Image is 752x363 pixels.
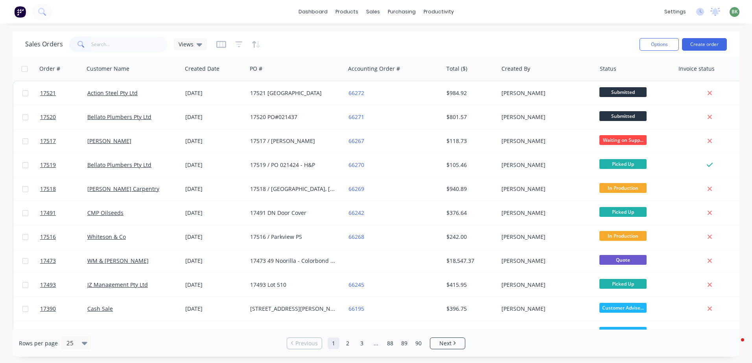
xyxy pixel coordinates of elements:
[250,209,337,217] div: 17491 DN Door Cover
[356,337,368,349] a: Page 3
[185,329,244,337] div: [DATE]
[185,89,244,97] div: [DATE]
[185,305,244,313] div: [DATE]
[599,231,647,241] span: In Production
[40,129,87,153] a: 17517
[501,161,589,169] div: [PERSON_NAME]
[501,281,589,289] div: [PERSON_NAME]
[250,257,337,265] div: 17473 49 Noorilla - Colorbond Sheeting
[600,65,616,73] div: Status
[39,65,60,73] div: Order #
[87,89,138,97] a: Action Steel Pty Ltd
[250,329,337,337] div: 17512 / Police Housing - Hay
[599,87,647,97] span: Submitted
[40,161,56,169] span: 17519
[501,329,589,337] div: [PERSON_NAME]
[185,161,244,169] div: [DATE]
[185,209,244,217] div: [DATE]
[87,305,113,312] a: Cash Sale
[250,113,337,121] div: 17520 PO#021437
[250,65,262,73] div: PO #
[640,38,679,51] button: Options
[501,137,589,145] div: [PERSON_NAME]
[295,6,332,18] a: dashboard
[40,201,87,225] a: 17491
[725,336,744,355] iframe: Intercom live chat
[40,305,56,313] span: 17390
[40,209,56,217] span: 17491
[446,89,493,97] div: $984.92
[40,329,56,337] span: 17512
[40,105,87,129] a: 17520
[446,209,493,217] div: $376.64
[348,305,364,312] a: 66195
[87,281,148,288] a: JZ Management Pty Ltd
[348,209,364,216] a: 66242
[599,279,647,289] span: Picked Up
[599,159,647,169] span: Picked Up
[370,337,382,349] a: Jump forward
[420,6,458,18] div: productivity
[348,281,364,288] a: 66245
[446,329,493,337] div: $171.23
[87,113,151,121] a: Bellato Plumbers Pty Ltd
[19,339,58,347] span: Rows per page
[446,137,493,145] div: $118.73
[501,257,589,265] div: [PERSON_NAME]
[348,113,364,121] a: 66271
[91,37,168,52] input: Search...
[87,65,129,73] div: Customer Name
[40,321,87,345] a: 17512
[328,337,339,349] a: Page 1 is your current page
[250,233,337,241] div: 17516 / Parkview PS
[284,337,468,349] ul: Pagination
[678,65,715,73] div: Invoice status
[40,153,87,177] a: 17519
[250,89,337,97] div: 17521 [GEOGRAPHIC_DATA]
[250,161,337,169] div: 17519 / PO 021424 - H&P
[25,40,63,48] h1: Sales Orders
[501,185,589,193] div: [PERSON_NAME]
[348,65,400,73] div: Accounting Order #
[40,233,56,241] span: 17516
[446,305,493,313] div: $396.75
[599,111,647,121] span: Submitted
[446,257,493,265] div: $18,547.37
[40,281,56,289] span: 17493
[40,113,56,121] span: 17520
[599,327,647,337] span: Customer Advise...
[185,65,219,73] div: Created Date
[599,255,647,265] span: Quote
[87,209,123,216] a: CMP Oilseeds
[40,273,87,297] a: 17493
[40,177,87,201] a: 17518
[342,337,354,349] a: Page 2
[295,339,318,347] span: Previous
[501,209,589,217] div: [PERSON_NAME]
[87,233,126,240] a: Whiteson & Co
[446,65,467,73] div: Total ($)
[40,81,87,105] a: 17521
[446,233,493,241] div: $242.00
[501,113,589,121] div: [PERSON_NAME]
[179,40,194,48] span: Views
[501,65,530,73] div: Created By
[87,185,159,192] a: [PERSON_NAME] Carpentry
[40,297,87,321] a: 17390
[501,233,589,241] div: [PERSON_NAME]
[348,161,364,169] a: 66270
[40,225,87,249] a: 17516
[599,303,647,313] span: Customer Advise...
[185,257,244,265] div: [DATE]
[14,6,26,18] img: Factory
[40,249,87,273] a: 17473
[185,233,244,241] div: [DATE]
[40,89,56,97] span: 17521
[250,281,337,289] div: 17493 Lot 510
[430,339,465,347] a: Next page
[413,337,424,349] a: Page 90
[599,207,647,217] span: Picked Up
[439,339,452,347] span: Next
[250,185,337,193] div: 17518 / [GEOGRAPHIC_DATA], [GEOGRAPHIC_DATA]
[348,137,364,145] a: 66267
